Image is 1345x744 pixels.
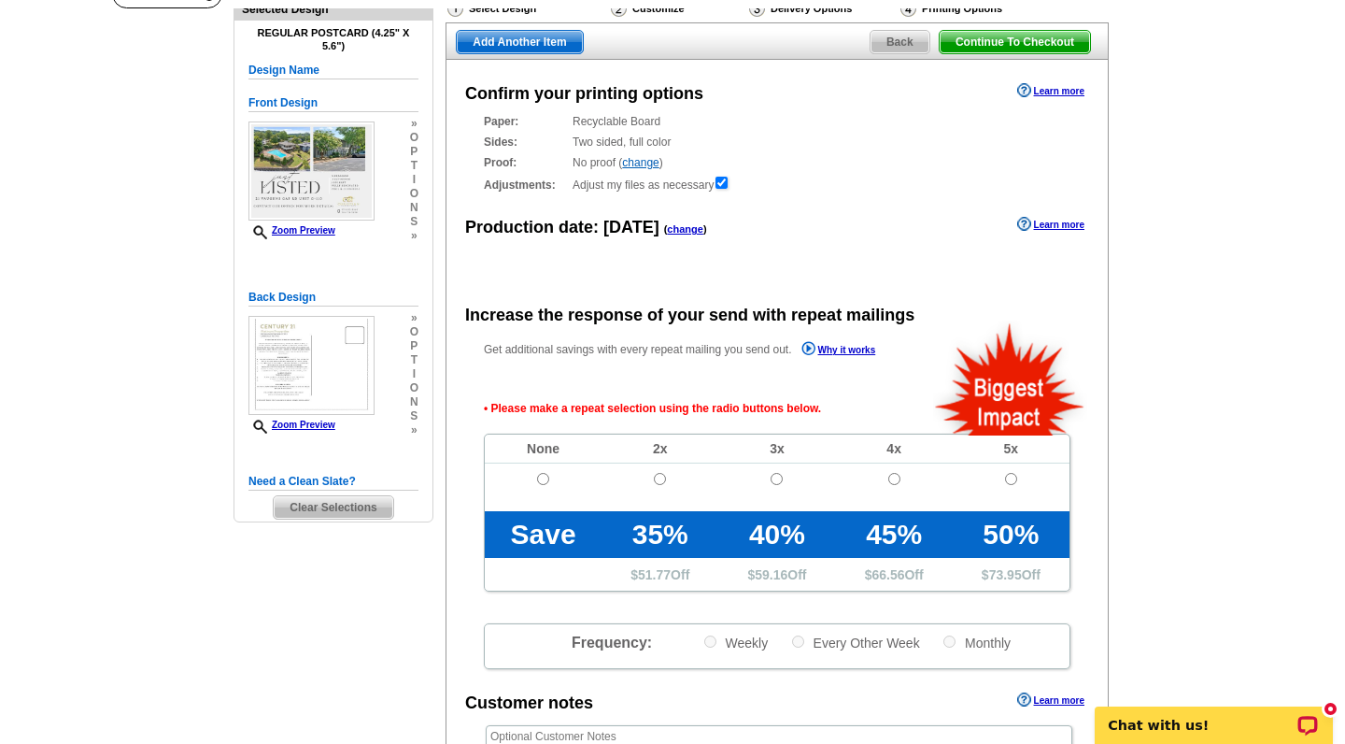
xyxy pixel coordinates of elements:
[953,435,1069,464] td: 5x
[410,117,418,131] span: »
[702,634,769,651] label: Weekly
[1083,685,1345,744] iframe: LiveChat chat widget
[248,27,418,51] h4: Regular Postcard (4.25" x 5.6")
[410,187,418,201] span: o
[484,339,915,361] p: Get additional savings with every repeat mailing you send out.
[871,31,929,53] span: Back
[410,229,418,243] span: »
[792,636,804,648] input: Every Other Week
[484,175,1070,193] div: Adjust my files as necessary
[248,473,418,491] h5: Need a Clean Slate?
[718,511,835,558] td: 40%
[410,381,418,395] span: o
[1017,693,1084,708] a: Learn more
[1017,217,1084,232] a: Learn more
[484,134,567,150] strong: Sides:
[410,215,418,229] span: s
[410,325,418,339] span: o
[465,691,593,716] div: Customer notes
[836,558,953,591] td: $ Off
[953,511,1069,558] td: 50%
[790,634,920,651] label: Every Other Week
[870,30,930,54] a: Back
[465,303,914,328] div: Increase the response of your send with repeat mailings
[457,31,582,53] span: Add Another Item
[410,173,418,187] span: i
[274,496,392,519] span: Clear Selections
[572,635,652,651] span: Frequency:
[933,321,1087,436] img: biggestImpact.png
[410,159,418,173] span: t
[836,435,953,464] td: 4x
[248,289,418,307] h5: Back Design
[465,81,703,107] div: Confirm your printing options
[248,122,375,221] img: small-thumb.jpg
[410,353,418,367] span: t
[602,511,718,558] td: 35%
[410,145,418,159] span: p
[465,215,707,240] div: Production date:
[1017,83,1084,98] a: Learn more
[755,567,787,582] span: 59.16
[989,567,1022,582] span: 73.95
[622,156,658,169] a: change
[718,558,835,591] td: $ Off
[485,435,602,464] td: None
[484,113,567,130] strong: Paper:
[410,367,418,381] span: i
[943,636,956,648] input: Monthly
[940,31,1090,53] span: Continue To Checkout
[410,201,418,215] span: n
[602,558,718,591] td: $ Off
[410,395,418,409] span: n
[410,423,418,437] span: »
[248,94,418,112] h5: Front Design
[953,558,1069,591] td: $ Off
[484,177,567,193] strong: Adjustments:
[484,383,1070,434] span: • Please make a repeat selection using the radio buttons below.
[410,339,418,353] span: p
[718,435,835,464] td: 3x
[410,409,418,423] span: s
[836,511,953,558] td: 45%
[871,567,904,582] span: 66.56
[484,154,1070,171] div: No proof ( )
[704,636,716,648] input: Weekly
[248,420,335,430] a: Zoom Preview
[664,223,707,235] span: ( )
[801,341,876,361] a: Why it works
[456,30,583,54] a: Add Another Item
[410,311,418,325] span: »
[602,435,718,464] td: 2x
[410,131,418,145] span: o
[603,218,659,236] span: [DATE]
[941,634,1011,651] label: Monthly
[248,62,418,79] h5: Design Name
[485,511,602,558] td: Save
[484,113,1070,130] div: Recyclable Board
[484,154,567,171] strong: Proof:
[248,225,335,236] a: Zoom Preview
[638,567,671,582] span: 51.77
[484,134,1070,150] div: Two sided, full color
[248,316,375,415] img: small-thumb.jpg
[667,223,703,235] a: change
